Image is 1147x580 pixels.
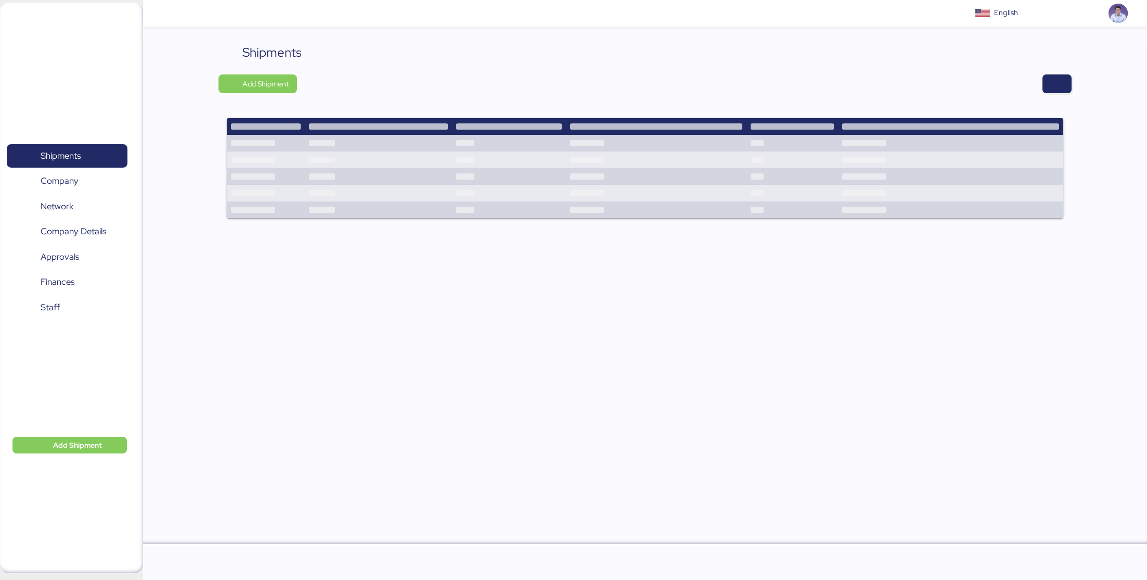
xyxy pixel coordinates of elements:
button: Menu [149,5,167,22]
a: Approvals [7,245,127,269]
span: Company [41,173,79,188]
a: Shipments [7,144,127,168]
a: Network [7,195,127,219]
button: Add Shipment [12,437,127,453]
span: Staff [41,300,60,315]
span: Add Shipment [242,78,289,90]
a: Company [7,169,127,193]
span: Shipments [41,148,81,163]
div: English [994,7,1018,18]
a: Finances [7,270,127,294]
span: Finances [41,274,74,289]
span: Approvals [41,249,79,264]
span: Add Shipment [53,439,102,451]
span: Network [41,199,73,214]
button: Add Shipment [218,74,297,93]
div: Shipments [242,43,302,62]
a: Company Details [7,220,127,244]
span: Company Details [41,224,106,239]
a: Staff [7,295,127,319]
